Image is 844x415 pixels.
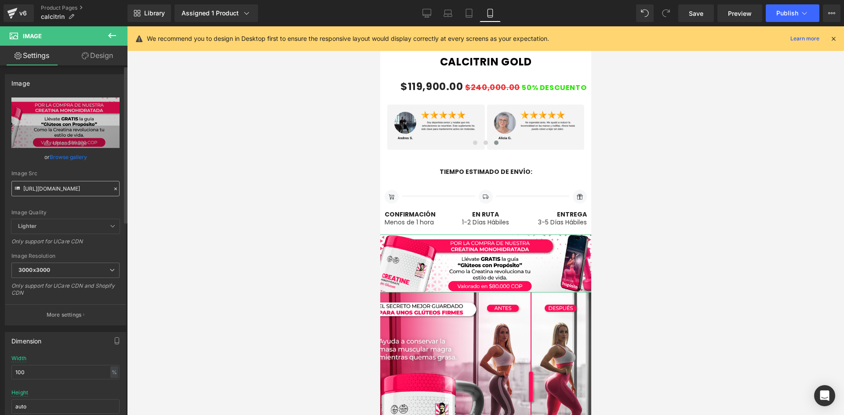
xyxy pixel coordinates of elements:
[11,75,30,87] div: Image
[72,191,139,201] p: 1-2 Días Hábiles
[11,152,120,162] div: or
[20,51,83,69] span: $119,900.00
[480,4,501,22] a: Mobile
[437,4,458,22] a: Laptop
[41,4,127,11] a: Product Pages
[458,4,480,22] a: Tablet
[144,9,165,17] span: Library
[177,184,207,192] b: ENTREGA
[5,304,126,325] button: More settings
[18,267,50,273] b: 3000x3000
[34,53,44,63] a: Expand / Collapse
[11,170,120,177] div: Image Src
[11,253,120,259] div: Image Resolution
[182,9,251,18] div: Assigned 1 Product
[41,13,65,20] span: calcitrin
[92,184,119,192] b: En Ruta
[636,4,654,22] button: Undo
[823,4,840,22] button: More
[59,141,152,150] b: Tiempo estimado de envío:
[689,9,703,18] span: Save
[11,399,120,414] input: auto
[50,149,87,165] a: Browse gallery
[11,365,120,379] input: auto
[127,4,171,22] a: New Library
[11,181,120,196] input: Link
[20,53,34,63] span: Row
[18,7,29,19] div: v6
[11,282,120,302] div: Only support for UCare CDN and Shopify CDN
[47,311,82,319] p: More settings
[814,385,835,406] div: Open Intercom Messenger
[85,55,140,66] span: $240,000.00
[18,223,36,229] b: Lighter
[11,209,120,216] div: Image Quality
[717,4,762,22] a: Preview
[139,191,207,201] p: 3-5 Días Hábiles
[11,355,26,361] div: Width
[4,191,72,201] p: Menos de 1 hora
[60,29,152,42] span: Calcitrin Gold
[65,46,129,65] a: Design
[766,4,819,22] button: Publish
[11,332,42,345] div: Dimension
[728,9,752,18] span: Preview
[4,4,34,22] a: v6
[23,32,42,40] span: Image
[11,390,28,396] div: Height
[11,238,120,251] div: Only support for UCare CDN
[4,184,55,192] b: Confirmación
[416,4,437,22] a: Desktop
[657,4,675,22] button: Redo
[787,33,823,44] a: Learn more
[110,366,118,378] div: %
[776,10,798,17] span: Publish
[147,34,549,43] p: We recommend you to design in Desktop first to ensure the responsive layout would display correct...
